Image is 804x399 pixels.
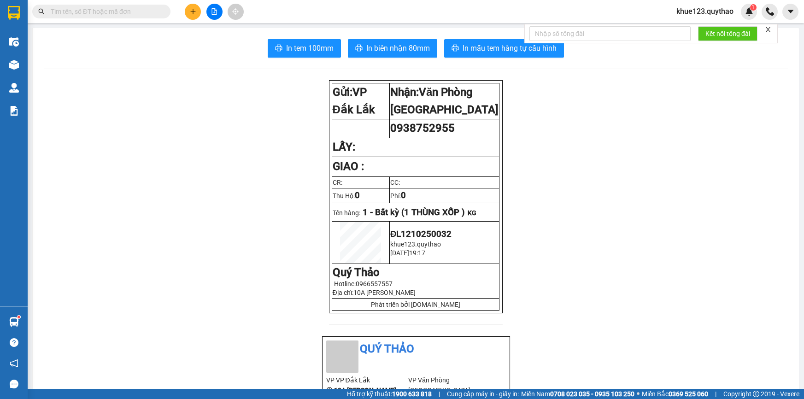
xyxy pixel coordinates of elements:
span: In mẫu tem hàng tự cấu hình [463,42,557,54]
span: 0 [355,190,360,200]
img: logo-vxr [8,6,20,20]
span: copyright [753,391,759,397]
span: [DATE] [390,249,409,257]
td: CC: [389,176,499,188]
span: In tem 100mm [286,42,334,54]
input: Nhập số tổng đài [529,26,691,41]
span: 19:17 [409,249,425,257]
td: Phát triển bởi [DOMAIN_NAME] [332,299,499,311]
p: Tên hàng: [333,207,499,217]
span: 0 [401,190,406,200]
input: Tìm tên, số ĐT hoặc mã đơn [51,6,159,17]
span: KG [468,209,476,217]
sup: 1 [18,316,20,318]
img: solution-icon [9,106,19,116]
span: 1 [751,4,755,11]
span: plus [190,8,196,15]
td: Phí: [389,188,499,203]
span: khue123.quythao [669,6,741,17]
button: aim [228,4,244,20]
span: ⚪️ [637,392,640,396]
strong: Quý Thảo [333,266,380,279]
span: | [439,389,440,399]
img: icon-new-feature [745,7,753,16]
span: Kết nối tổng đài [705,29,750,39]
span: Địa chỉ: [333,289,416,296]
span: search [38,8,45,15]
td: Thu Hộ: [332,188,389,203]
span: printer [452,44,459,53]
span: question-circle [10,338,18,347]
button: file-add [206,4,223,20]
span: In biên nhận 80mm [366,42,430,54]
span: Miền Bắc [642,389,708,399]
button: printerIn mẫu tem hàng tự cấu hình [444,39,564,58]
img: warehouse-icon [9,60,19,70]
img: warehouse-icon [9,83,19,93]
strong: GIAO : [333,160,364,173]
span: ĐL1210250032 [390,229,452,239]
span: printer [275,44,282,53]
sup: 1 [750,4,757,11]
span: | [715,389,716,399]
span: Văn Phòng [GEOGRAPHIC_DATA] [390,86,499,116]
span: environment [326,387,333,393]
span: Cung cấp máy in - giấy in: [447,389,519,399]
strong: 0369 525 060 [669,390,708,398]
span: notification [10,359,18,368]
button: printerIn biên nhận 80mm [348,39,437,58]
li: Quý Thảo [326,340,506,358]
span: aim [232,8,239,15]
span: printer [355,44,363,53]
span: message [10,380,18,388]
strong: 0708 023 035 - 0935 103 250 [550,390,634,398]
strong: Gửi: [333,86,375,116]
button: caret-down [782,4,798,20]
span: Miền Nam [521,389,634,399]
img: warehouse-icon [9,37,19,47]
strong: LẤY: [333,141,355,153]
span: caret-down [786,7,795,16]
span: 1 - Bất kỳ (1 THÙNG XỐP ) [363,207,465,217]
span: 10A [PERSON_NAME] [353,289,416,296]
button: plus [185,4,201,20]
li: VP Văn Phòng [GEOGRAPHIC_DATA] [408,375,491,395]
strong: 1900 633 818 [392,390,432,398]
strong: Nhận: [390,86,499,116]
button: Kết nối tổng đài [698,26,757,41]
span: khue123.quythao [390,241,441,248]
td: CR: [332,176,389,188]
span: VP Đắk Lắk [333,86,375,116]
span: close [765,26,771,33]
img: phone-icon [766,7,774,16]
span: 0966557557 [356,280,393,288]
span: file-add [211,8,217,15]
li: VP VP Đắk Lắk [326,375,409,385]
span: 0938752955 [390,122,455,135]
span: Hotline: [334,280,393,288]
button: printerIn tem 100mm [268,39,341,58]
span: Hỗ trợ kỹ thuật: [347,389,432,399]
img: warehouse-icon [9,317,19,327]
